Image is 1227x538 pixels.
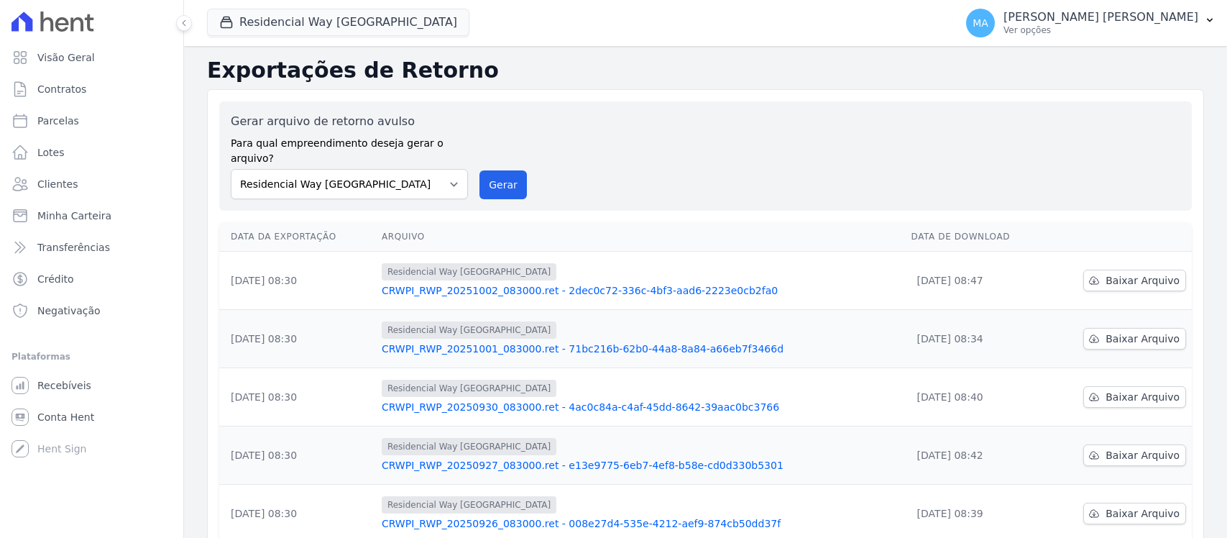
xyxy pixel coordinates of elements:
[6,201,178,230] a: Minha Carteira
[6,296,178,325] a: Negativação
[376,222,906,252] th: Arquivo
[955,3,1227,43] button: MA [PERSON_NAME] [PERSON_NAME] Ver opções
[1106,390,1180,404] span: Baixar Arquivo
[12,348,172,365] div: Plataformas
[1083,270,1186,291] a: Baixar Arquivo
[6,43,178,72] a: Visão Geral
[37,50,95,65] span: Visão Geral
[231,130,468,166] label: Para qual empreendimento deseja gerar o arquivo?
[231,113,468,130] label: Gerar arquivo de retorno avulso
[382,322,556,339] span: Residencial Way [GEOGRAPHIC_DATA]
[37,145,65,160] span: Lotes
[1106,448,1180,462] span: Baixar Arquivo
[207,58,1204,83] h2: Exportações de Retorno
[207,9,469,36] button: Residencial Way [GEOGRAPHIC_DATA]
[6,138,178,167] a: Lotes
[37,209,111,223] span: Minha Carteira
[37,304,101,318] span: Negativação
[1083,386,1186,408] a: Baixar Arquivo
[382,342,900,356] a: CRWPI_RWP_20251001_083000.ret - 71bc216b-62b0-44a8-8a84-a66eb7f3466d
[906,222,1047,252] th: Data de Download
[382,458,900,473] a: CRWPI_RWP_20250927_083000.ret - e13e9775-6eb7-4ef8-b58e-cd0d330b5301
[1003,10,1198,24] p: [PERSON_NAME] [PERSON_NAME]
[6,265,178,293] a: Crédito
[6,170,178,199] a: Clientes
[382,496,556,514] span: Residencial Way [GEOGRAPHIC_DATA]
[382,380,556,397] span: Residencial Way [GEOGRAPHIC_DATA]
[37,240,110,255] span: Transferências
[973,18,988,28] span: MA
[6,106,178,135] a: Parcelas
[1083,503,1186,524] a: Baixar Arquivo
[37,410,94,424] span: Conta Hent
[1083,328,1186,350] a: Baixar Arquivo
[906,368,1047,427] td: [DATE] 08:40
[1106,332,1180,346] span: Baixar Arquivo
[219,252,376,310] td: [DATE] 08:30
[1003,24,1198,36] p: Ver opções
[37,114,79,128] span: Parcelas
[219,310,376,368] td: [DATE] 08:30
[219,368,376,427] td: [DATE] 08:30
[382,400,900,414] a: CRWPI_RWP_20250930_083000.ret - 4ac0c84a-c4af-45dd-8642-39aac0bc3766
[1106,273,1180,288] span: Baixar Arquivo
[6,371,178,400] a: Recebíveis
[37,378,91,393] span: Recebíveis
[906,310,1047,368] td: [DATE] 08:34
[906,252,1047,310] td: [DATE] 08:47
[1083,444,1186,466] a: Baixar Arquivo
[6,75,178,104] a: Contratos
[219,222,376,252] th: Data da Exportação
[37,82,86,96] span: Contratos
[37,177,78,191] span: Clientes
[906,427,1047,485] td: [DATE] 08:42
[382,438,556,455] span: Residencial Way [GEOGRAPHIC_DATA]
[382,263,556,281] span: Residencial Way [GEOGRAPHIC_DATA]
[6,403,178,432] a: Conta Hent
[382,516,900,531] a: CRWPI_RWP_20250926_083000.ret - 008e27d4-535e-4212-aef9-874cb50dd37f
[1106,506,1180,521] span: Baixar Arquivo
[479,170,527,199] button: Gerar
[37,272,74,286] span: Crédito
[6,233,178,262] a: Transferências
[219,427,376,485] td: [DATE] 08:30
[382,283,900,298] a: CRWPI_RWP_20251002_083000.ret - 2dec0c72-336c-4bf3-aad6-2223e0cb2fa0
